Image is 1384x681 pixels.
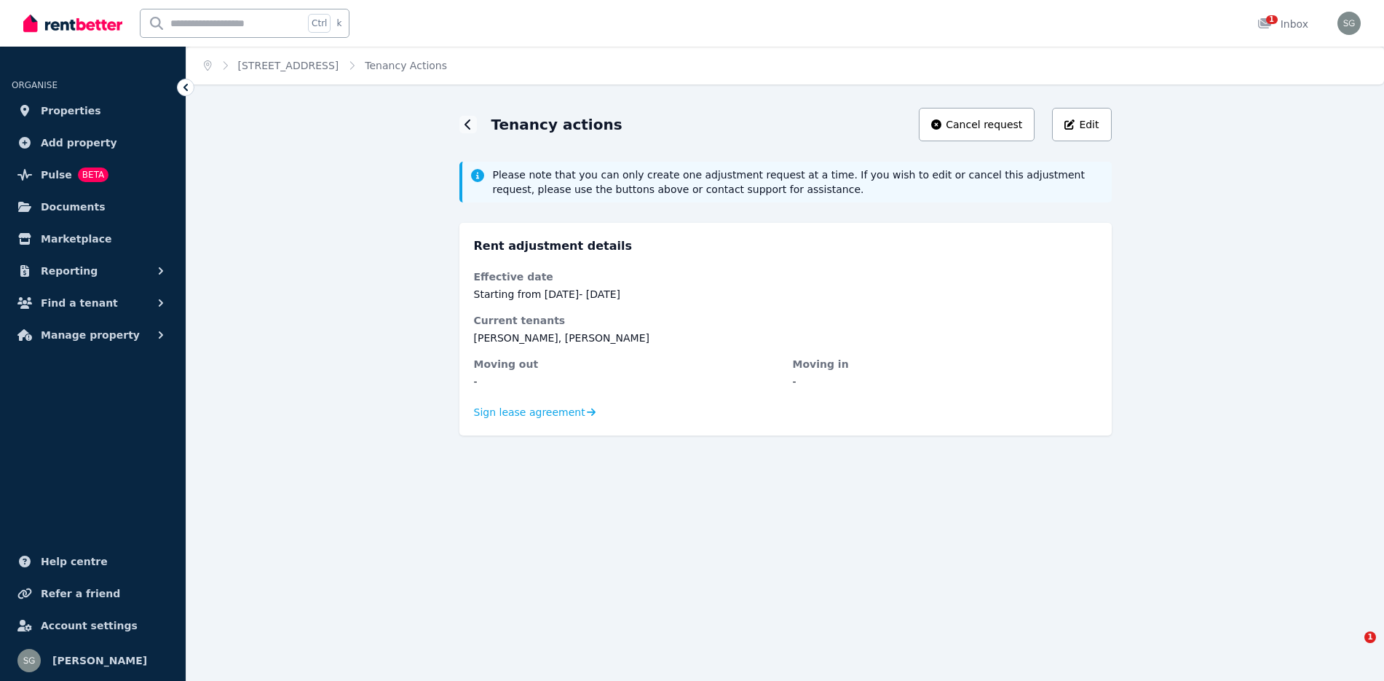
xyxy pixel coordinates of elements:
dd: Starting from [DATE] - [DATE] [474,287,1097,302]
span: Account settings [41,617,138,634]
span: Tenancy Actions [365,58,447,73]
button: Edit [1052,108,1111,141]
span: Add property [41,134,117,151]
img: RentBetter [23,12,122,34]
dd: - [793,374,1097,389]
a: [STREET_ADDRESS] [238,60,339,71]
a: Refer a friend [12,579,174,608]
nav: Breadcrumb [186,47,464,84]
span: Refer a friend [41,585,120,602]
a: Marketplace [12,224,174,253]
dt: Moving in [793,357,1097,371]
span: 1 [1364,631,1376,643]
span: [PERSON_NAME] [52,652,147,669]
dd: [PERSON_NAME], [PERSON_NAME] [474,331,1097,345]
span: Documents [41,198,106,216]
iframe: Intercom live chat [1334,631,1369,666]
span: Cancel request [946,117,1022,132]
a: Account settings [12,611,174,640]
span: Find a tenant [41,294,118,312]
button: Find a tenant [12,288,174,318]
span: Sign lease agreement [474,405,585,420]
a: Properties [12,96,174,125]
span: Edit [1079,117,1099,132]
span: Please note that you can only create one adjustment request at a time. If you wish to edit or can... [493,168,1103,197]
span: 1 [1266,15,1278,24]
a: Sign lease agreement [474,405,596,420]
span: Ctrl [308,14,331,33]
button: Cancel request [919,108,1035,141]
button: Reporting [12,256,174,286]
dt: Current tenants [474,313,1097,328]
span: Marketplace [41,230,111,248]
img: Steve Gibson [17,649,41,672]
div: Inbox [1257,17,1308,31]
img: Steve Gibson [1337,12,1361,35]
span: Pulse [41,166,72,184]
span: BETA [78,168,108,182]
span: Properties [41,102,101,119]
dd: - [474,374,778,389]
span: k [336,17,341,29]
a: PulseBETA [12,160,174,189]
span: Manage property [41,326,140,344]
a: Documents [12,192,174,221]
button: Manage property [12,320,174,350]
span: Reporting [41,262,98,280]
span: ORGANISE [12,80,58,90]
a: Add property [12,128,174,157]
dt: Effective date [474,269,1097,284]
span: Help centre [41,553,108,570]
dt: Moving out [474,357,778,371]
h1: Tenancy actions [491,114,622,135]
a: Help centre [12,547,174,576]
h3: Rent adjustment details [474,237,1097,255]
